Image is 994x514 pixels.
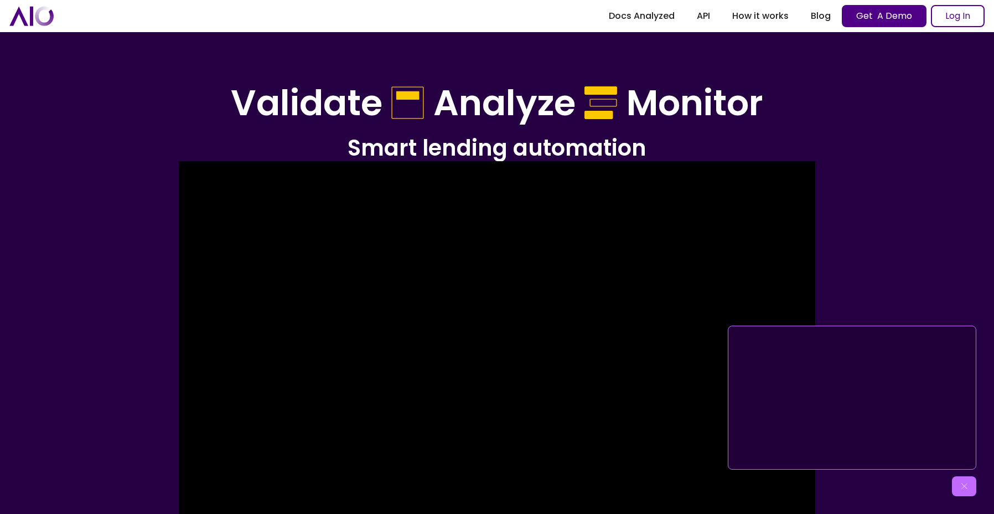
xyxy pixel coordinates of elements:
[721,6,800,26] a: How it works
[627,82,763,125] h1: Monitor
[9,6,54,25] a: home
[182,133,812,162] h2: Smart lending automation
[598,6,686,26] a: Docs Analyzed
[800,6,842,26] a: Blog
[686,6,721,26] a: API
[231,82,382,125] h1: Validate
[931,5,985,27] a: Log In
[433,82,576,125] h1: Analyze
[733,331,971,465] iframe: AIO - powering financial decision making
[842,5,926,27] a: Get A Demo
